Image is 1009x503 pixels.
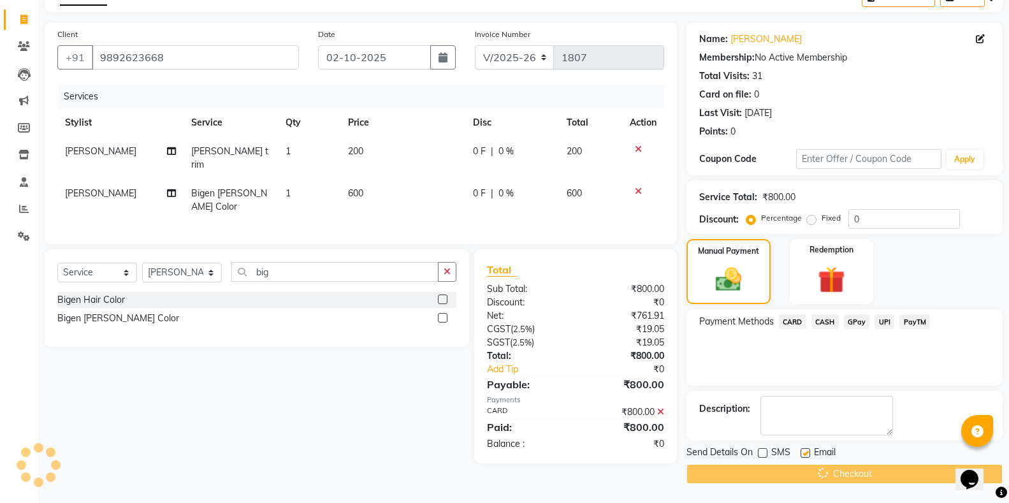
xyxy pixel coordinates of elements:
div: Bigen [PERSON_NAME] Color [57,312,179,325]
span: 0 F [473,187,486,200]
div: Discount: [699,213,739,226]
div: 0 [730,125,736,138]
div: Payments [487,395,664,405]
div: ₹800.00 [576,377,674,392]
th: Total [559,108,622,137]
span: GPay [844,314,870,329]
label: Fixed [822,212,841,224]
a: Add Tip [477,363,592,376]
div: ₹800.00 [576,349,674,363]
span: 1 [286,187,291,199]
label: Invoice Number [475,29,530,40]
span: Email [814,446,836,462]
th: Service [184,108,278,137]
span: UPI [875,314,894,329]
div: ₹0 [576,437,674,451]
div: ₹761.91 [576,309,674,323]
span: 200 [567,145,582,157]
span: PayTM [899,314,930,329]
div: Discount: [477,296,576,309]
span: [PERSON_NAME] trim [191,145,268,170]
div: Total Visits: [699,69,750,83]
div: Last Visit: [699,106,742,120]
div: Points: [699,125,728,138]
div: No Active Membership [699,51,990,64]
div: ₹0 [592,363,674,376]
span: | [491,187,493,200]
label: Redemption [809,244,853,256]
div: ₹19.05 [576,336,674,349]
div: Net: [477,309,576,323]
span: Bigen [PERSON_NAME] Color [191,187,267,212]
span: CGST [487,323,511,335]
span: 600 [567,187,582,199]
label: Date [318,29,335,40]
span: 2.5% [512,337,532,347]
th: Price [340,108,465,137]
button: +91 [57,45,93,69]
div: Payable: [477,377,576,392]
div: ₹800.00 [576,282,674,296]
div: Membership: [699,51,755,64]
th: Qty [278,108,340,137]
div: ( ) [477,336,576,349]
div: Total: [477,349,576,363]
span: 0 % [498,187,514,200]
th: Action [622,108,664,137]
img: _gift.svg [809,263,853,296]
th: Disc [465,108,559,137]
div: 0 [754,88,759,101]
div: Sub Total: [477,282,576,296]
span: 0 F [473,145,486,158]
span: SGST [487,337,510,348]
img: _cash.svg [708,265,750,295]
iframe: chat widget [955,452,996,490]
div: Balance : [477,437,576,451]
label: Manual Payment [698,245,759,257]
span: 600 [348,187,363,199]
span: 200 [348,145,363,157]
span: [PERSON_NAME] [65,145,136,157]
div: ₹800.00 [576,405,674,419]
div: CARD [477,405,576,419]
div: ₹800.00 [576,419,674,435]
div: 31 [752,69,762,83]
div: Name: [699,33,728,46]
div: Services [59,85,674,108]
a: [PERSON_NAME] [730,33,802,46]
input: Search by Name/Mobile/Email/Code [92,45,299,69]
button: Apply [947,150,983,169]
div: Service Total: [699,191,757,204]
span: 2.5% [513,324,532,334]
span: CARD [779,314,806,329]
div: ₹800.00 [762,191,795,204]
div: ( ) [477,323,576,336]
div: [DATE] [744,106,772,120]
input: Search or Scan [231,262,439,282]
span: Payment Methods [699,315,774,328]
div: ₹0 [576,296,674,309]
div: Card on file: [699,88,751,101]
span: 0 % [498,145,514,158]
span: Send Details On [686,446,753,462]
span: 1 [286,145,291,157]
div: Paid: [477,419,576,435]
input: Enter Offer / Coupon Code [796,149,941,169]
div: Coupon Code [699,152,796,166]
th: Stylist [57,108,184,137]
span: SMS [771,446,790,462]
div: Bigen Hair Color [57,293,125,307]
span: [PERSON_NAME] [65,187,136,199]
div: ₹19.05 [576,323,674,336]
span: | [491,145,493,158]
span: CASH [811,314,839,329]
label: Client [57,29,78,40]
span: Total [487,263,516,277]
label: Percentage [761,212,802,224]
div: Description: [699,402,750,416]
